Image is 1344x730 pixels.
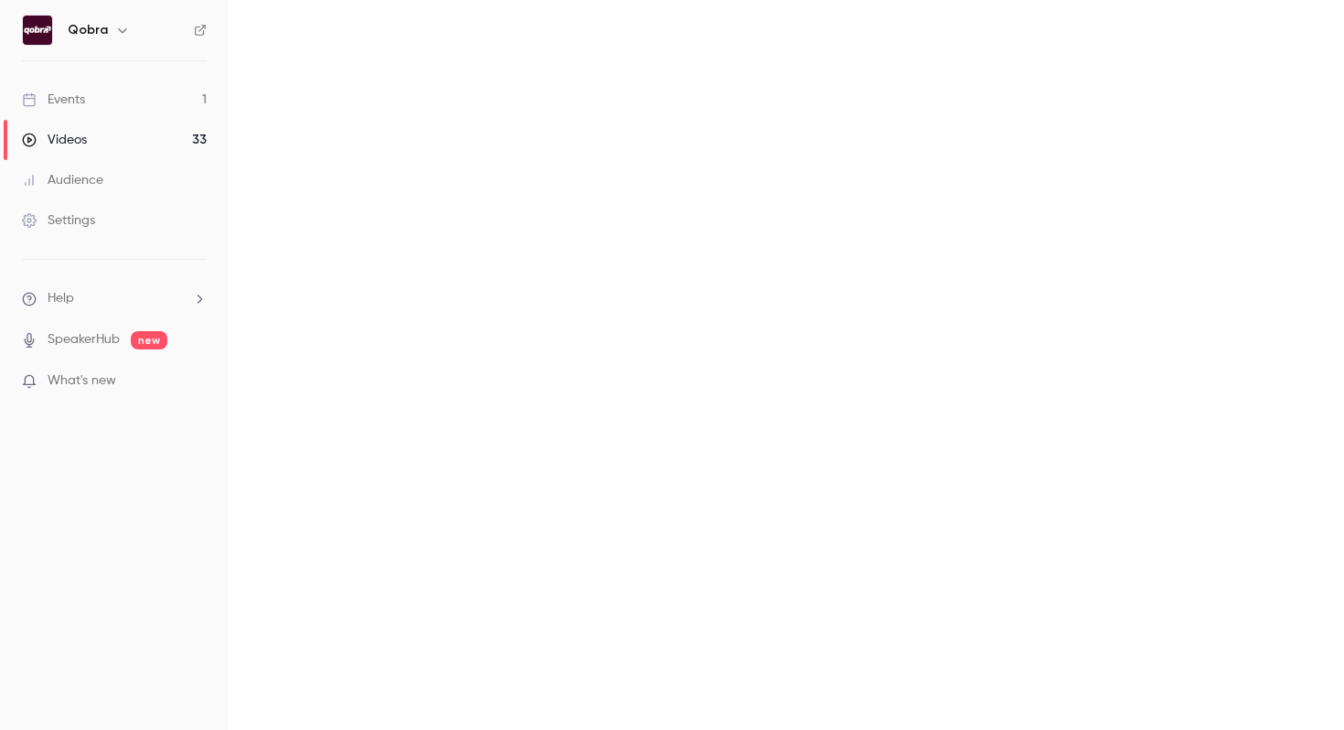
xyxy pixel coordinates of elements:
[68,21,108,39] h6: Qobra
[48,371,116,391] span: What's new
[22,131,87,149] div: Videos
[22,171,103,189] div: Audience
[23,16,52,45] img: Qobra
[131,331,167,349] span: new
[22,289,207,308] li: help-dropdown-opener
[48,289,74,308] span: Help
[48,330,120,349] a: SpeakerHub
[22,91,85,109] div: Events
[22,211,95,230] div: Settings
